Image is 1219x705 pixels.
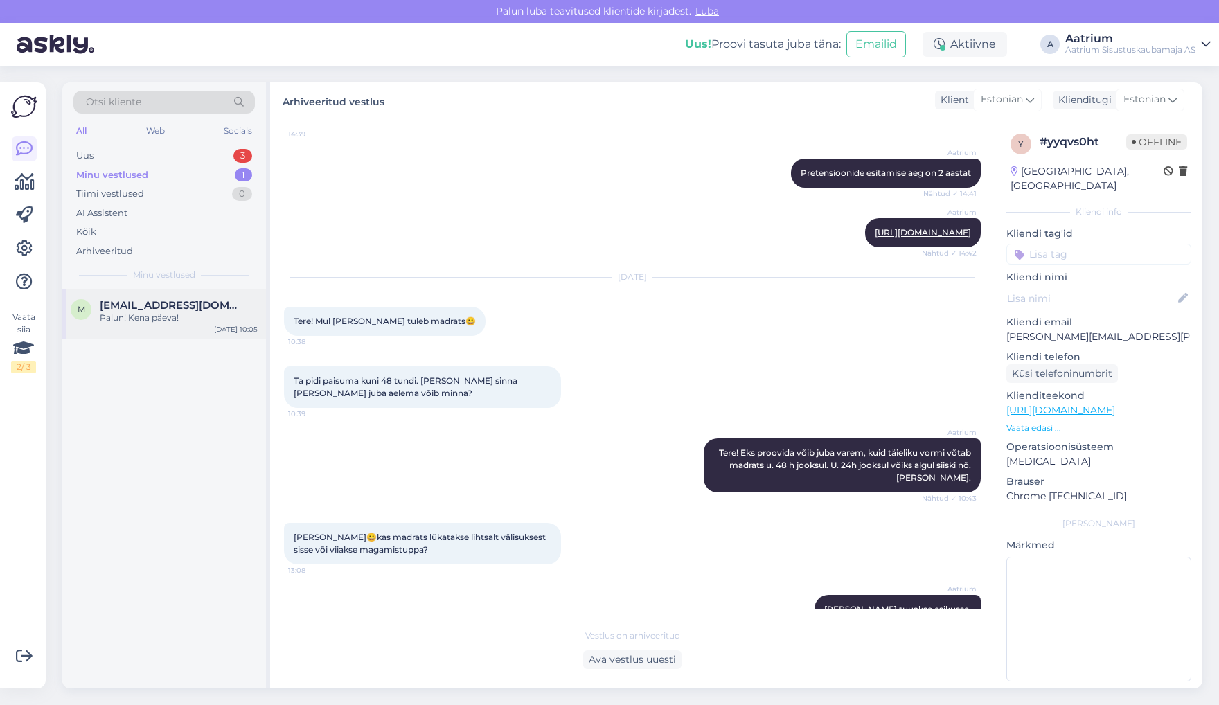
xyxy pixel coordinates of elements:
[1123,92,1166,107] span: Estonian
[143,122,168,140] div: Web
[1065,33,1195,44] div: Aatrium
[221,122,255,140] div: Socials
[133,269,195,281] span: Minu vestlused
[922,248,977,258] span: Nähtud ✓ 14:42
[214,324,258,334] div: [DATE] 10:05
[1006,206,1191,218] div: Kliendi info
[1007,291,1175,306] input: Lisa nimi
[232,187,252,201] div: 0
[78,304,85,314] span: m
[1006,315,1191,330] p: Kliendi email
[1011,164,1164,193] div: [GEOGRAPHIC_DATA], [GEOGRAPHIC_DATA]
[1126,134,1187,150] span: Offline
[294,375,519,398] span: Ta pidi paisuma kuni 48 tundi. [PERSON_NAME] sinna [PERSON_NAME] juba aelema võib minna?
[73,122,89,140] div: All
[76,187,144,201] div: Tiimi vestlused
[235,168,252,182] div: 1
[1040,134,1126,150] div: # yyqvs0ht
[294,532,548,555] span: [PERSON_NAME]😀kas madrats lükatakse lihtsalt välisuksest sisse või viiakse magamistuppa?
[288,129,340,139] span: 14:39
[1006,330,1191,344] p: [PERSON_NAME][EMAIL_ADDRESS][PERSON_NAME][DOMAIN_NAME]
[1006,474,1191,489] p: Brauser
[925,207,977,217] span: Aatrium
[76,168,148,182] div: Minu vestlused
[1006,364,1118,383] div: Küsi telefoninumbrit
[1006,422,1191,434] p: Vaata edasi ...
[691,5,723,17] span: Luba
[1006,440,1191,454] p: Operatsioonisüsteem
[923,32,1007,57] div: Aktiivne
[11,311,36,373] div: Vaata siia
[100,312,258,324] div: Palun! Kena päeva!
[233,149,252,163] div: 3
[294,316,476,326] span: Tere! Mul [PERSON_NAME] tuleb madrats😀
[981,92,1023,107] span: Estonian
[1006,226,1191,241] p: Kliendi tag'id
[284,271,981,283] div: [DATE]
[1006,454,1191,469] p: [MEDICAL_DATA]
[86,95,141,109] span: Otsi kliente
[100,299,244,312] span: maarika.oidekivi@gmail.com
[1040,35,1060,54] div: A
[1006,244,1191,265] input: Lisa tag
[288,565,340,575] span: 13:08
[11,361,36,373] div: 2 / 3
[719,447,973,483] span: Tere! Eks proovida võib juba varem, kuid täieliku vormi võtab madrats u. 48 h jooksul. U. 24h joo...
[76,244,133,258] div: Arhiveeritud
[875,227,971,238] a: [URL][DOMAIN_NAME]
[922,493,977,503] span: Nähtud ✓ 10:43
[1006,404,1115,416] a: [URL][DOMAIN_NAME]
[1006,270,1191,285] p: Kliendi nimi
[1006,538,1191,553] p: Märkmed
[1006,350,1191,364] p: Kliendi telefon
[925,148,977,158] span: Aatrium
[846,31,906,57] button: Emailid
[1065,33,1211,55] a: AatriumAatrium Sisustuskaubamaja AS
[76,225,96,239] div: Kõik
[1053,93,1112,107] div: Klienditugi
[1018,139,1024,149] span: y
[925,584,977,594] span: Aatrium
[288,337,340,347] span: 10:38
[824,604,971,614] span: [PERSON_NAME] tuuakse esikusse.
[288,409,340,419] span: 10:39
[11,93,37,120] img: Askly Logo
[76,206,127,220] div: AI Assistent
[935,93,969,107] div: Klient
[923,188,977,199] span: Nähtud ✓ 14:41
[801,168,971,178] span: Pretensioonide esitamise aeg on 2 aastat
[925,427,977,438] span: Aatrium
[1006,389,1191,403] p: Klienditeekond
[76,149,94,163] div: Uus
[1006,517,1191,530] div: [PERSON_NAME]
[1006,489,1191,503] p: Chrome [TECHNICAL_ID]
[685,37,711,51] b: Uus!
[583,650,682,669] div: Ava vestlus uuesti
[585,630,680,642] span: Vestlus on arhiveeritud
[1065,44,1195,55] div: Aatrium Sisustuskaubamaja AS
[685,36,841,53] div: Proovi tasuta juba täna:
[283,91,384,109] label: Arhiveeritud vestlus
